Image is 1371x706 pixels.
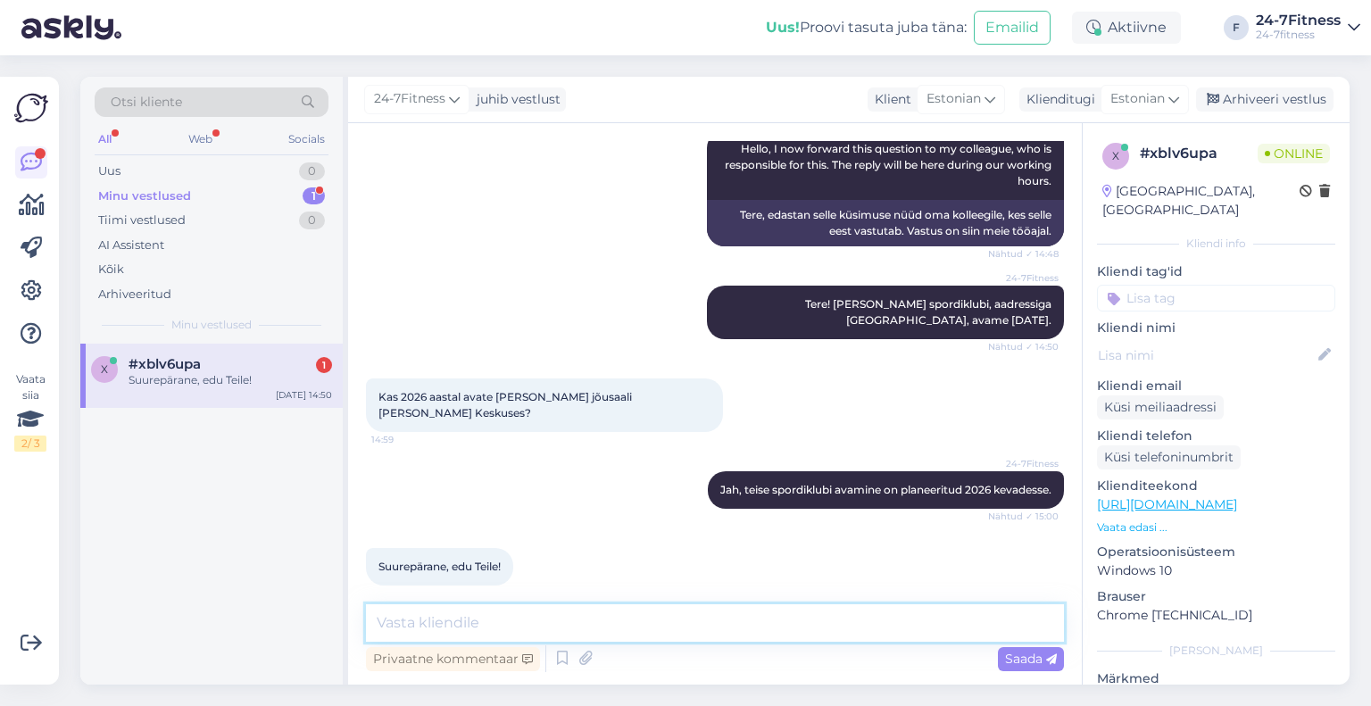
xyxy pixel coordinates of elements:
span: Estonian [1110,89,1165,109]
span: Otsi kliente [111,93,182,112]
span: 24-7Fitness [374,89,445,109]
span: Kas 2026 aastal avate [PERSON_NAME] jõusaali [PERSON_NAME] Keskuses? [378,390,635,419]
p: Brauser [1097,587,1335,606]
div: Suurepärane, edu Teile! [129,372,332,388]
div: Privaatne kommentaar [366,647,540,671]
div: Kõik [98,261,124,278]
div: Tiimi vestlused [98,212,186,229]
span: 14:59 [371,433,438,446]
div: [GEOGRAPHIC_DATA], [GEOGRAPHIC_DATA] [1102,182,1300,220]
a: 24-7Fitness24-7fitness [1256,13,1360,42]
div: juhib vestlust [469,90,561,109]
div: All [95,128,115,151]
img: Askly Logo [14,91,48,125]
div: Web [185,128,216,151]
span: Suurepärane, edu Teile! [378,560,501,573]
div: Vaata siia [14,371,46,452]
div: Küsi telefoninumbrit [1097,445,1241,469]
div: Proovi tasuta juba täna: [766,17,967,38]
div: 24-7Fitness [1256,13,1341,28]
div: 24-7fitness [1256,28,1341,42]
span: Tere! [PERSON_NAME] spordiklubi, aadressiga [GEOGRAPHIC_DATA], avame [DATE]. [805,297,1054,327]
div: Aktiivne [1072,12,1181,44]
p: Kliendi telefon [1097,427,1335,445]
p: Operatsioonisüsteem [1097,543,1335,561]
div: Klienditugi [1019,90,1095,109]
p: Kliendi email [1097,377,1335,395]
div: 1 [303,187,325,205]
input: Lisa tag [1097,285,1335,311]
div: 0 [299,162,325,180]
span: Hello, I now forward this question to my colleague, who is responsible for this. The reply will b... [725,142,1054,187]
span: x [101,362,108,376]
a: [URL][DOMAIN_NAME] [1097,496,1237,512]
span: 24-7Fitness [992,457,1059,470]
div: Klient [868,90,911,109]
span: #xblv6upa [129,356,201,372]
p: Windows 10 [1097,561,1335,580]
span: Jah, teise spordiklubi avamine on planeeritud 2026 kevadesse. [720,483,1051,496]
span: Nähtud ✓ 15:00 [988,510,1059,523]
div: F [1224,15,1249,40]
div: 0 [299,212,325,229]
span: 24-7Fitness [992,271,1059,285]
p: Kliendi tag'id [1097,262,1335,281]
div: 1 [316,357,332,373]
div: Arhiveeri vestlus [1196,87,1334,112]
div: Arhiveeritud [98,286,171,303]
div: AI Assistent [98,237,164,254]
span: Saada [1005,651,1057,667]
div: 2 / 3 [14,436,46,452]
button: Emailid [974,11,1051,45]
p: Märkmed [1097,669,1335,688]
span: 15:00 [371,586,438,600]
p: Chrome [TECHNICAL_ID] [1097,606,1335,625]
div: Küsi meiliaadressi [1097,395,1224,419]
span: x [1112,149,1119,162]
div: Minu vestlused [98,187,191,205]
span: Minu vestlused [171,317,252,333]
span: Nähtud ✓ 14:48 [988,247,1059,261]
div: Kliendi info [1097,236,1335,252]
div: Socials [285,128,328,151]
p: Vaata edasi ... [1097,519,1335,536]
input: Lisa nimi [1098,345,1315,365]
span: Estonian [926,89,981,109]
div: [PERSON_NAME] [1097,643,1335,659]
span: Online [1258,144,1330,163]
div: # xblv6upa [1140,143,1258,164]
b: Uus! [766,19,800,36]
span: Nähtud ✓ 14:50 [988,340,1059,353]
p: Klienditeekond [1097,477,1335,495]
div: Tere, edastan selle küsimuse nüüd oma kolleegile, kes selle eest vastutab. Vastus on siin meie tö... [707,200,1064,246]
div: [DATE] 14:50 [276,388,332,402]
div: Uus [98,162,120,180]
p: Kliendi nimi [1097,319,1335,337]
